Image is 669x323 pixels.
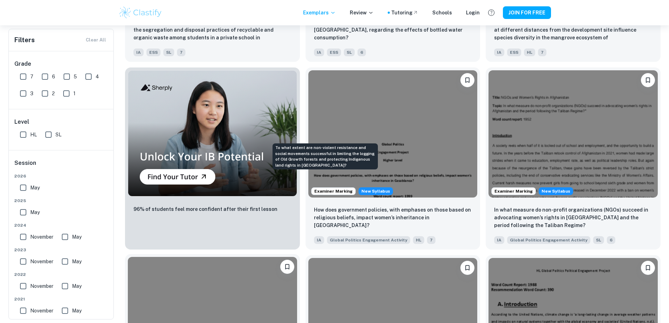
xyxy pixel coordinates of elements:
span: SL [593,236,604,244]
span: May [72,258,81,265]
span: ESS [327,49,341,56]
button: Help and Feedback [485,7,497,19]
span: 2021 [14,296,109,302]
span: 2024 [14,222,109,228]
span: HL [30,131,37,138]
span: 2023 [14,247,109,253]
span: Examiner Marking [492,188,536,194]
span: Global Politics Engagement Activity [327,236,410,244]
button: Please log in to bookmark exemplars [641,261,655,275]
p: Review [350,9,374,17]
button: Please log in to bookmark exemplars [460,73,474,87]
span: New Syllabus [539,187,573,195]
img: Clastify logo [118,6,163,20]
span: 6 [607,236,615,244]
p: How does accessibility to waste management facilities influence the segregation and disposal prac... [133,18,291,42]
span: 2022 [14,271,109,278]
span: 2025 [14,198,109,204]
a: Thumbnail96% of students feel more confident after their first lesson [125,67,300,249]
p: How does government policies, with emphases on those based on religious beliefs, impact women’s i... [314,206,472,229]
span: IA [494,49,504,56]
a: Examiner MarkingStarting from the May 2026 session, the Global Politics Engagement Activity requi... [486,67,661,249]
span: Examiner Marking [311,188,355,194]
span: November [30,282,53,290]
img: Global Politics Engagement Activity IA example thumbnail: How does government policies, with empha [308,70,478,197]
span: 7 [30,73,33,80]
span: SL [344,49,355,56]
span: 1 [73,90,76,97]
p: In what measure do non-profit organizations (NGOs) succeed in advocating women’s rights in Afghan... [494,206,652,229]
a: Schools [432,9,452,17]
span: IA [314,49,324,56]
img: Thumbnail [128,70,297,196]
span: HL [524,49,535,56]
span: 7 [538,49,546,56]
a: Login [466,9,480,17]
button: Please log in to bookmark exemplars [641,73,655,87]
span: 4 [96,73,99,80]
h6: Level [14,118,109,126]
span: HL [413,236,424,244]
img: Global Politics Engagement Activity IA example thumbnail: In what measure do non-profit organizati [488,70,658,197]
p: Exemplars [303,9,336,17]
span: 6 [358,49,366,56]
span: SL [55,131,61,138]
span: November [30,307,53,315]
h6: Filters [14,35,35,45]
span: 7 [427,236,435,244]
span: November [30,233,53,241]
span: 7 [177,49,185,56]
span: ESS [507,49,521,56]
span: May [72,282,81,290]
span: May [72,233,81,241]
span: SL [163,49,174,56]
span: 3 [30,90,33,97]
span: 2 [52,90,55,97]
span: May [72,307,81,315]
button: Please log in to bookmark exemplars [280,260,294,274]
h6: Grade [14,60,109,68]
a: Examiner MarkingStarting from the May 2026 session, the Global Politics Engagement Activity requi... [306,67,480,249]
span: 6 [52,73,55,80]
p: 96% of students feel more confident after their first lesson [133,205,277,213]
span: ESS [146,49,160,56]
span: IA [133,49,144,56]
span: IA [314,236,324,244]
button: JOIN FOR FREE [503,6,551,19]
p: How does the proximity to an urban development site measured at different distances from the deve... [494,18,652,42]
a: Tutoring [391,9,418,17]
span: May [30,184,40,192]
span: November [30,258,53,265]
span: Global Politics Engagement Activity [507,236,590,244]
span: 5 [74,73,77,80]
div: Starting from the May 2026 session, the Global Politics Engagement Activity requirements have cha... [359,187,393,195]
span: 2026 [14,173,109,179]
h6: Session [14,159,109,173]
span: May [30,208,40,216]
button: Please log in to bookmark exemplars [460,261,474,275]
p: How aware are different age groups in Rzeszów, Poland, regarding the effects of bottled water con... [314,18,472,41]
span: IA [494,236,504,244]
span: New Syllabus [359,187,393,195]
div: To what extent are non-violent resistance and social movements successful in limiting the logging... [273,143,378,169]
div: Starting from the May 2026 session, the Global Politics Engagement Activity requirements have cha... [539,187,573,195]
